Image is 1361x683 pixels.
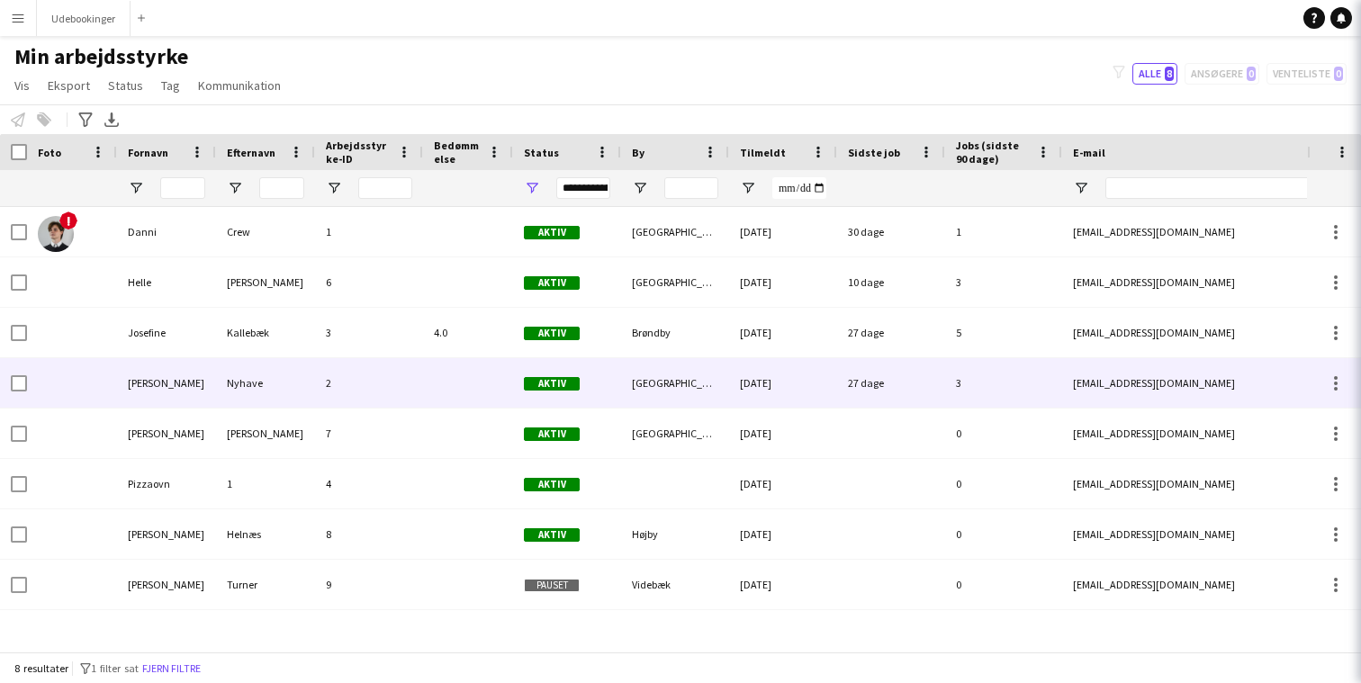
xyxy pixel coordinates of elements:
button: Åbn Filtermenu [1073,180,1089,196]
input: Fornavn Filter Input [160,177,205,199]
div: Helnæs [216,509,315,559]
div: 27 dage [837,358,945,408]
div: Pizzaovn [117,459,216,508]
span: Kommunikation [198,77,281,94]
div: Brøndby [621,308,729,357]
span: Pauset [524,579,580,592]
div: 1 [216,459,315,508]
app-action-btn: Avancerede filtre [75,109,96,130]
div: [DATE] [729,308,837,357]
div: Kallebæk [216,308,315,357]
div: 1 [315,207,423,256]
span: Aktiv [524,528,580,542]
span: Aktiv [524,327,580,340]
span: Efternavn [227,146,275,159]
a: Kommunikation [191,74,288,97]
button: Alle8 [1132,63,1177,85]
div: [DATE] [729,257,837,307]
div: 0 [945,409,1062,458]
div: Danni [117,207,216,256]
div: [PERSON_NAME] [117,358,216,408]
span: Eksport [48,77,90,94]
div: [DATE] [729,207,837,256]
div: [GEOGRAPHIC_DATA] [621,257,729,307]
button: Udebookinger [37,1,131,36]
div: [PERSON_NAME] [117,409,216,458]
span: 1 filter sat [91,661,139,675]
button: Åbn Filtermenu [128,180,144,196]
div: [PERSON_NAME] [216,409,315,458]
span: Vis [14,77,30,94]
img: Danni Crew [38,216,74,252]
span: Foto [38,146,61,159]
div: 8 [315,509,423,559]
span: Status [108,77,143,94]
div: 3 [945,358,1062,408]
div: [GEOGRAPHIC_DATA] [621,358,729,408]
div: [DATE] [729,509,837,559]
input: Efternavn Filter Input [259,177,304,199]
span: Aktiv [524,478,580,491]
span: 8 [1165,67,1174,81]
div: Helle [117,257,216,307]
div: 6 [315,257,423,307]
div: 4 [315,459,423,508]
button: Åbn Filtermenu [227,180,243,196]
button: Åbn Filtermenu [740,180,756,196]
input: By Filter Input [664,177,718,199]
div: Videbæk [621,560,729,609]
div: 1 [945,207,1062,256]
div: 5 [945,308,1062,357]
span: ! [59,211,77,229]
button: Fjern filtre [139,659,204,679]
span: Tag [161,77,180,94]
span: Status [524,146,559,159]
div: 27 dage [837,308,945,357]
div: [PERSON_NAME] [216,257,315,307]
span: Aktiv [524,427,580,441]
div: Højby [621,509,729,559]
div: 9 [315,560,423,609]
button: Åbn Filtermenu [632,180,648,196]
input: Tilmeldt Filter Input [772,177,826,199]
div: 3 [315,308,423,357]
button: Åbn Filtermenu [326,180,342,196]
span: Arbejdsstyrke-ID [326,139,391,166]
span: Aktiv [524,226,580,239]
app-action-btn: Eksporter XLSX [101,109,122,130]
div: [DATE] [729,459,837,508]
div: Turner [216,560,315,609]
input: Arbejdsstyrke-ID Filter Input [358,177,412,199]
div: [DATE] [729,409,837,458]
div: [DATE] [729,560,837,609]
div: 0 [945,560,1062,609]
span: Tilmeldt [740,146,786,159]
div: [DATE] [729,358,837,408]
div: 4.0 [423,308,513,357]
span: E-mail [1073,146,1105,159]
div: 10 dage [837,257,945,307]
div: [GEOGRAPHIC_DATA] [621,207,729,256]
button: Åbn Filtermenu [524,180,540,196]
div: [PERSON_NAME] [117,509,216,559]
a: Vis [7,74,37,97]
div: 30 dage [837,207,945,256]
span: Min arbejdsstyrke [14,43,188,70]
a: Status [101,74,150,97]
div: 0 [945,509,1062,559]
a: Eksport [41,74,97,97]
a: Tag [154,74,187,97]
span: Sidste job [848,146,900,159]
div: Nyhave [216,358,315,408]
div: Crew [216,207,315,256]
span: Aktiv [524,276,580,290]
span: Fornavn [128,146,168,159]
div: [PERSON_NAME] [117,560,216,609]
span: By [632,146,644,159]
div: 2 [315,358,423,408]
div: 3 [945,257,1062,307]
span: Aktiv [524,377,580,391]
div: Josefine [117,308,216,357]
div: [GEOGRAPHIC_DATA] [621,409,729,458]
span: Bedømmelse [434,139,481,166]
